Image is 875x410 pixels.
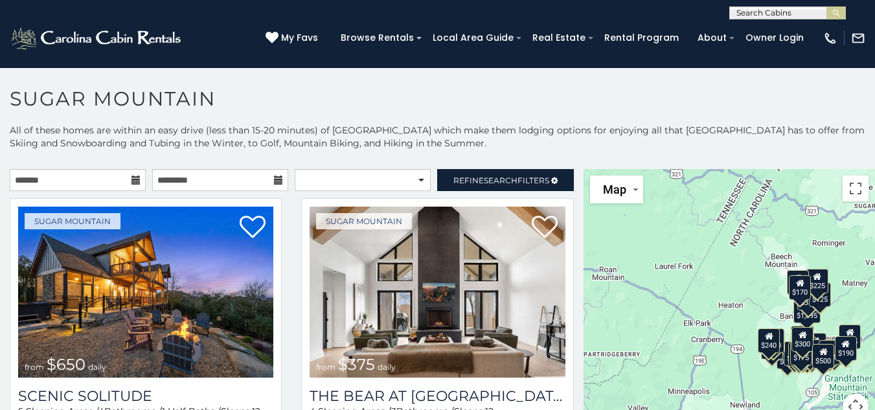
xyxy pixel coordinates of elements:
[796,342,818,367] div: $350
[739,28,810,48] a: Owner Login
[843,176,869,201] button: Toggle fullscreen view
[310,207,565,378] a: The Bear At Sugar Mountain from $375 daily
[338,355,375,374] span: $375
[790,341,812,365] div: $175
[310,207,565,378] img: The Bear At Sugar Mountain
[776,344,798,369] div: $650
[791,326,813,350] div: $190
[47,355,85,374] span: $650
[598,28,685,48] a: Rental Program
[10,25,185,51] img: White-1-2.png
[797,285,819,310] div: $350
[839,325,861,349] div: $155
[316,213,412,229] a: Sugar Mountain
[823,31,837,45] img: phone-regular-white.png
[819,340,841,365] div: $195
[532,214,558,242] a: Add to favorites
[437,169,573,191] a: RefineSearchFilters
[310,387,565,405] h3: The Bear At Sugar Mountain
[809,282,831,307] div: $125
[426,28,520,48] a: Local Area Guide
[793,299,821,323] div: $1,095
[806,269,828,293] div: $225
[823,339,845,364] div: $345
[18,207,273,378] img: Scenic Solitude
[88,362,106,372] span: daily
[691,28,733,48] a: About
[804,333,826,358] div: $200
[240,214,266,242] a: Add to favorites
[590,176,643,203] button: Change map style
[788,341,810,366] div: $155
[761,334,783,359] div: $355
[281,31,318,45] span: My Favs
[453,176,549,185] span: Refine Filters
[266,31,321,45] a: My Favs
[851,31,865,45] img: mail-regular-white.png
[378,362,396,372] span: daily
[25,362,44,372] span: from
[835,336,857,360] div: $190
[484,176,517,185] span: Search
[812,344,834,369] div: $500
[334,28,420,48] a: Browse Rentals
[787,270,809,295] div: $240
[310,387,565,405] a: The Bear At [GEOGRAPHIC_DATA]
[18,387,273,405] a: Scenic Solitude
[603,183,626,196] span: Map
[526,28,592,48] a: Real Estate
[18,207,273,378] a: Scenic Solitude from $650 daily
[316,362,335,372] span: from
[791,326,813,351] div: $300
[25,213,120,229] a: Sugar Mountain
[789,275,811,299] div: $170
[792,326,814,350] div: $265
[758,328,780,352] div: $240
